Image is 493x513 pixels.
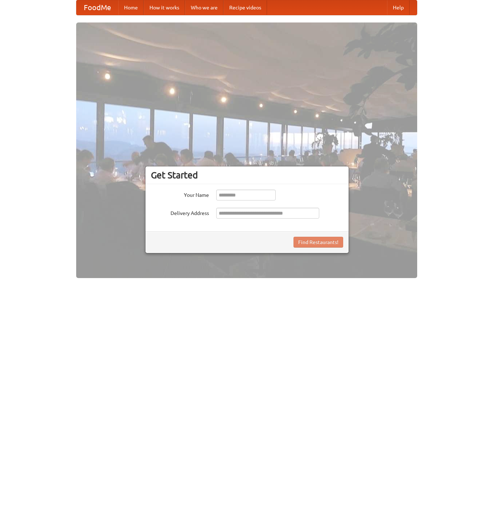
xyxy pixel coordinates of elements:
[77,0,118,15] a: FoodMe
[144,0,185,15] a: How it works
[223,0,267,15] a: Recipe videos
[151,208,209,217] label: Delivery Address
[387,0,410,15] a: Help
[151,170,343,181] h3: Get Started
[118,0,144,15] a: Home
[185,0,223,15] a: Who we are
[293,237,343,248] button: Find Restaurants!
[151,190,209,199] label: Your Name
